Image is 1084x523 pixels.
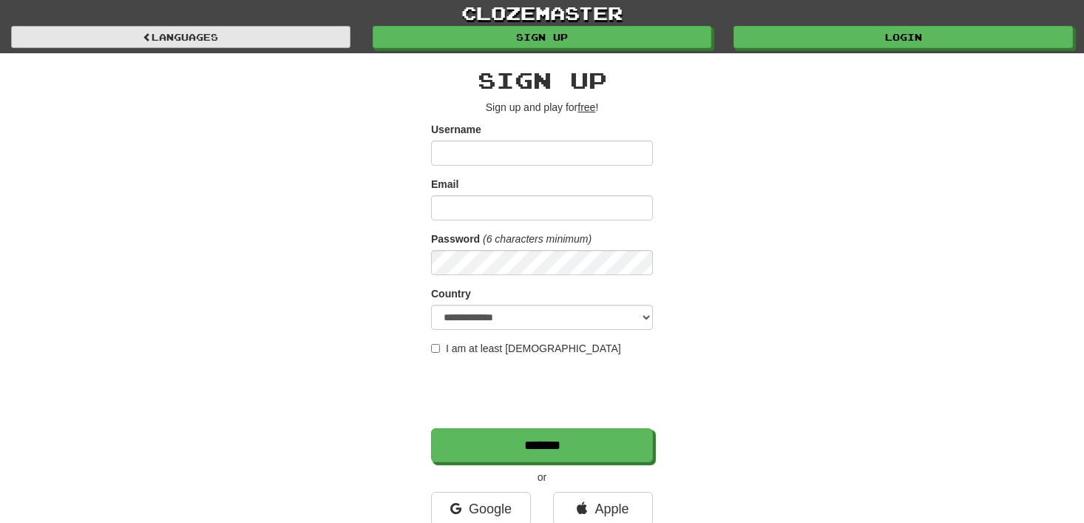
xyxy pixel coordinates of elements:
input: I am at least [DEMOGRAPHIC_DATA] [431,344,440,353]
p: or [431,470,653,485]
h2: Sign up [431,68,653,92]
label: Email [431,177,458,192]
label: Username [431,122,481,137]
label: Country [431,286,471,301]
a: Login [734,26,1073,48]
em: (6 characters minimum) [483,233,592,245]
iframe: reCAPTCHA [431,363,656,421]
label: Password [431,232,480,246]
a: Languages [11,26,350,48]
u: free [577,101,595,113]
label: I am at least [DEMOGRAPHIC_DATA] [431,341,621,356]
p: Sign up and play for ! [431,100,653,115]
a: Sign up [373,26,712,48]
